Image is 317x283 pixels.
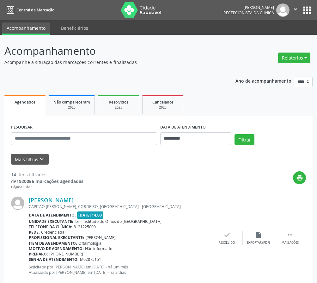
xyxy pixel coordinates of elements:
[103,105,134,110] div: 2025
[4,5,54,15] a: Central de Marcação
[38,156,45,163] i: keyboard_arrow_down
[29,212,76,218] b: Data de atendimento:
[29,241,77,246] b: Item de agendamento:
[57,22,93,34] a: Beneficiários
[152,99,174,105] span: Cancelados
[293,171,306,184] button: print
[85,246,112,251] span: Não informado
[109,99,128,105] span: Resolvidos
[29,235,84,240] b: Profissional executante:
[223,10,274,16] span: Recepcionista da clínica
[29,224,72,230] b: Telefone da clínica:
[29,257,79,262] b: Senha de atendimento:
[235,134,254,145] button: Filtrar
[74,224,96,230] span: 8121225000
[296,174,303,181] i: print
[11,154,49,165] button: Mais filtroskeyboard_arrow_down
[11,197,24,210] img: img
[223,5,274,10] div: [PERSON_NAME]
[29,251,48,257] b: Preparo:
[53,99,90,105] span: Não compareceram
[29,197,74,204] a: [PERSON_NAME]
[276,3,290,17] img: img
[15,99,35,105] span: Agendados
[2,22,50,35] a: Acompanhamento
[292,6,299,13] i: 
[85,235,116,240] span: [PERSON_NAME]
[11,171,83,178] div: 14 itens filtrados
[223,231,230,238] i: check
[29,204,211,209] div: CAPITAO [PERSON_NAME], CORDEIRO, [GEOGRAPHIC_DATA] - [GEOGRAPHIC_DATA]
[235,77,291,85] p: Ano de acompanhamento
[219,241,235,245] div: Resolvido
[53,105,90,110] div: 2025
[278,53,310,63] button: Relatórios
[29,246,84,251] b: Motivo de agendamento:
[290,3,302,17] button: 
[282,241,299,245] div: Mais ações
[247,241,270,245] div: Exportar (PDF)
[75,219,162,224] span: Ior - Institudo de Olhos do [GEOGRAPHIC_DATA]
[29,230,40,235] b: Rede:
[287,231,294,238] i: 
[11,178,83,185] div: de
[11,123,33,132] label: PESQUISAR
[29,219,73,224] b: Unidade executante:
[49,251,83,257] span: [PHONE_NUMBER]
[302,5,313,16] button: apps
[11,185,83,190] div: Página 1 de 1
[16,7,54,13] span: Central de Marcação
[41,230,64,235] span: Credenciada
[80,257,101,262] span: M02875151
[16,178,83,184] strong: 1920056 marcações agendadas
[160,123,206,132] label: DATA DE ATENDIMENTO
[4,59,220,66] p: Acompanhe a situação das marcações correntes e finalizadas
[77,211,104,219] span: [DATE] 14:00
[29,264,211,275] p: Solicitado por [PERSON_NAME] em [DATE] - há um mês Atualizado por [PERSON_NAME] em [DATE] - há 2 ...
[147,105,179,110] div: 2025
[78,241,101,246] span: Oftalmologia
[4,43,220,59] p: Acompanhamento
[255,231,262,238] i: insert_drive_file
